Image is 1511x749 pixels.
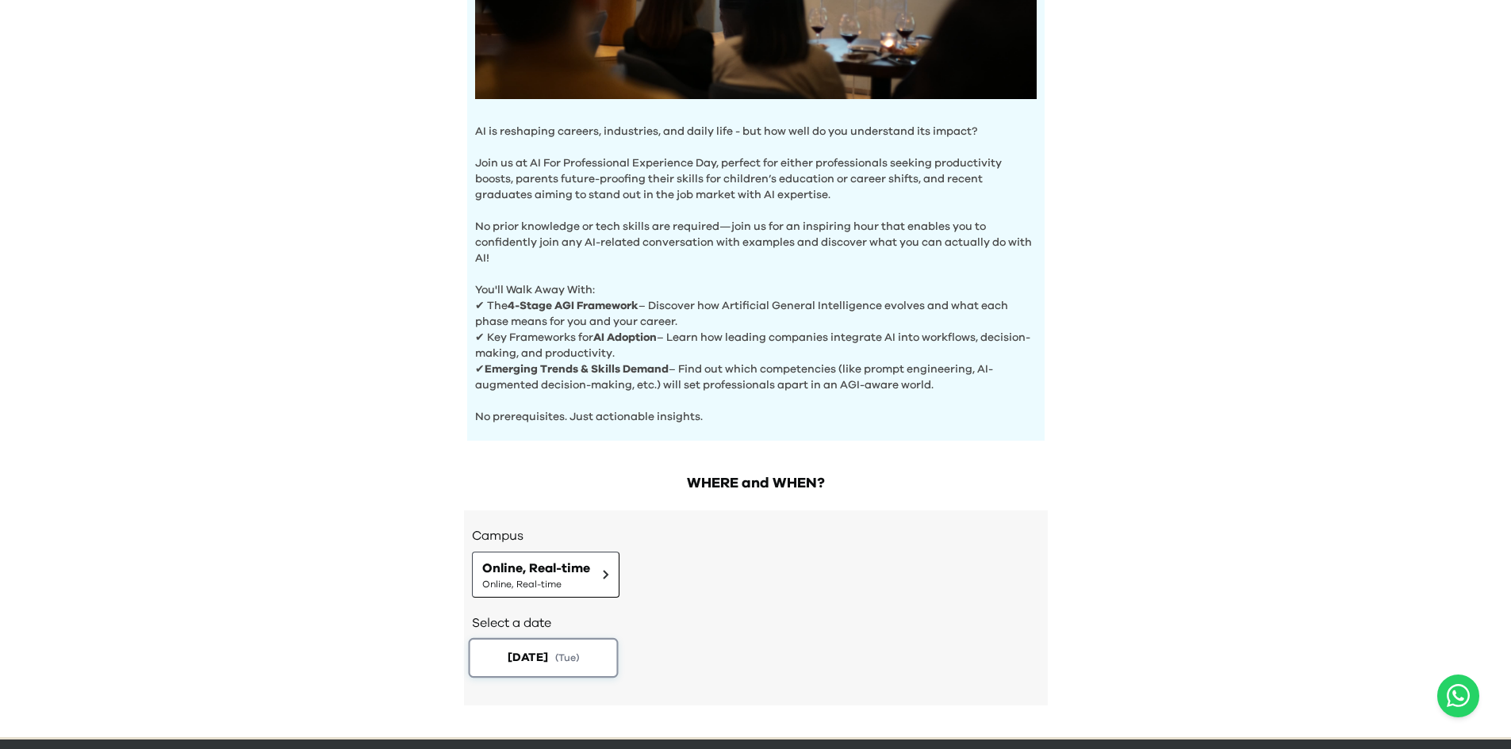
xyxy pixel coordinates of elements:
[554,651,578,664] span: ( Tue )
[485,364,669,375] b: Emerging Trends & Skills Demand
[475,124,1037,139] p: AI is reshaping careers, industries, and daily life - but how well do you understand its impact?
[475,203,1037,266] p: No prior knowledge or tech skills are required—join us for an inspiring hour that enables you to ...
[472,613,1040,632] h2: Select a date
[508,300,639,311] b: 4-Stage AGI Framework
[464,472,1048,495] h2: WHERE and WHEN?
[475,266,1037,298] p: You'll Walk Away With:
[472,526,1040,545] h3: Campus
[1437,674,1479,717] a: Chat with us on WhatsApp
[475,361,1037,393] p: ✔ – Find out which competencies (like prompt engineering, AI-augmented decision-making, etc.) wil...
[475,298,1037,330] p: ✔ The – Discover how Artificial General Intelligence evolves and what each phase means for you an...
[475,330,1037,361] p: ✔ Key Frameworks for – Learn how leading companies integrate AI into workflows, decision-making, ...
[1437,674,1479,717] button: Open WhatsApp chat
[475,139,1037,203] p: Join us at AI For Professional Experience Day, perfect for either professionals seeking productiv...
[482,578,590,590] span: Online, Real-time
[482,559,590,578] span: Online, Real-time
[593,332,657,343] b: AI Adoption
[507,649,547,666] span: [DATE]
[468,638,618,678] button: [DATE](Tue)
[475,393,1037,425] p: No prerequisites. Just actionable insights.
[472,552,619,598] button: Online, Real-timeOnline, Real-time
